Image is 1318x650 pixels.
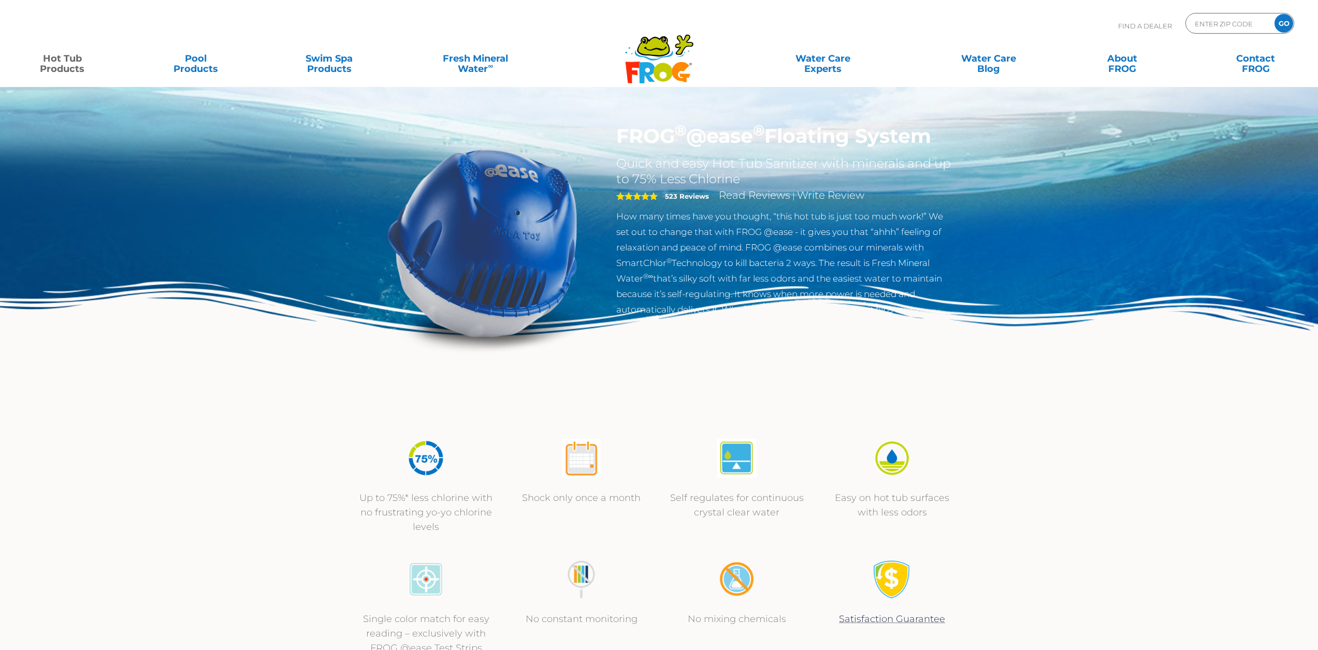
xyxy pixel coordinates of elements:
[792,191,795,201] span: |
[411,48,541,69] a: Fresh MineralWater∞
[719,189,790,201] a: Read Reviews
[670,491,804,520] p: Self regulates for continuous crystal clear water
[667,257,672,264] sup: ®
[825,491,960,520] p: Easy on hot tub surfaces with less odors
[797,189,864,201] a: Write Review
[643,272,653,280] sup: ®∞
[619,21,699,84] img: Frog Products Logo
[1204,48,1308,69] a: ContactFROG
[839,613,945,625] a: Satisfaction Guarantee
[717,560,756,599] img: no-mixing1
[1274,14,1293,33] input: GO
[873,439,911,478] img: icon-atease-easy-on
[488,62,493,70] sup: ∞
[407,560,445,599] img: icon-atease-color-match
[675,121,686,139] sup: ®
[562,439,601,478] img: atease-icon-shock-once
[1118,13,1172,39] p: Find A Dealer
[1070,48,1174,69] a: AboutFROG
[364,124,601,361] img: hot-tub-product-atease-system.png
[616,209,954,317] p: How many times have you thought, “this hot tub is just too much work!” We set out to change that ...
[873,560,911,599] img: Satisfaction Guarantee Icon
[738,48,907,69] a: Water CareExperts
[665,192,709,200] strong: 523 Reviews
[359,491,494,534] p: Up to 75%* less chlorine with no frustrating yo-yo chlorine levels
[753,121,764,139] sup: ®
[616,192,658,200] span: 5
[670,612,804,626] p: No mixing chemicals
[717,439,756,478] img: atease-icon-self-regulates
[144,48,248,69] a: PoolProducts
[937,48,1040,69] a: Water CareBlog
[514,491,649,505] p: Shock only once a month
[616,124,954,148] h1: FROG @ease Floating System
[616,156,954,187] h2: Quick and easy Hot Tub Sanitizer with minerals and up to 75% Less Chlorine
[407,439,445,478] img: icon-atease-75percent-less
[514,612,649,626] p: No constant monitoring
[562,560,601,599] img: no-constant-monitoring1
[10,48,114,69] a: Hot TubProducts
[277,48,381,69] a: Swim SpaProducts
